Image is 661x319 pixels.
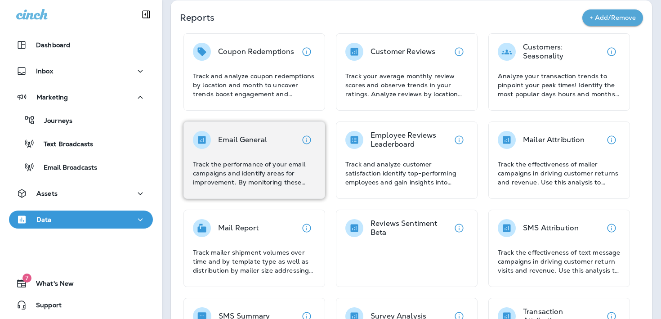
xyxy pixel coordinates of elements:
[9,184,153,202] button: Assets
[298,131,316,149] button: View details
[193,248,316,275] p: Track mailer shipment volumes over time and by template type as well as distribution by mailer si...
[498,248,621,275] p: Track the effectiveness of text message campaigns in driving customer return visits and revenue. ...
[9,134,153,153] button: Text Broadcasts
[523,224,579,233] p: SMS Attribution
[9,88,153,106] button: Marketing
[36,41,70,49] p: Dashboard
[36,94,68,101] p: Marketing
[27,280,74,291] span: What's New
[582,9,643,26] button: + Add/Remove
[27,301,62,312] span: Support
[9,274,153,292] button: 7What's New
[371,47,435,56] p: Customer Reviews
[134,5,159,23] button: Collapse Sidebar
[498,72,621,99] p: Analyze your transaction trends to pinpoint your peak times! Identify the most popular days hours...
[9,296,153,314] button: Support
[193,72,316,99] p: Track and analyze coupon redemptions by location and month to uncover trends boost engagement and...
[35,140,93,149] p: Text Broadcasts
[36,216,52,223] p: Data
[218,224,259,233] p: Mail Report
[603,219,621,237] button: View details
[371,131,450,149] p: Employee Reviews Leaderboard
[345,72,468,99] p: Track your average monthly review scores and observe trends in your ratings. Analyze reviews by l...
[36,190,58,197] p: Assets
[218,47,295,56] p: Coupon Redemptions
[180,11,582,24] p: Reports
[603,131,621,149] button: View details
[298,219,316,237] button: View details
[36,67,53,75] p: Inbox
[9,62,153,80] button: Inbox
[498,160,621,187] p: Track the effectiveness of mailer campaigns in driving customer returns and revenue. Use this ana...
[218,135,267,144] p: Email General
[450,43,468,61] button: View details
[523,43,603,61] p: Customers: Seasonality
[450,131,468,149] button: View details
[9,157,153,176] button: Email Broadcasts
[298,43,316,61] button: View details
[603,43,621,61] button: View details
[523,135,585,144] p: Mailer Attribution
[9,36,153,54] button: Dashboard
[22,274,31,283] span: 7
[9,211,153,229] button: Data
[345,160,468,187] p: Track and analyze customer satisfaction identify top-performing employees and gain insights into ...
[193,160,316,187] p: Track the performance of your email campaigns and identify areas for improvement. By monitoring t...
[35,164,97,172] p: Email Broadcasts
[9,111,153,130] button: Journeys
[35,117,72,126] p: Journeys
[371,219,450,237] p: Reviews Sentiment Beta
[450,219,468,237] button: View details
